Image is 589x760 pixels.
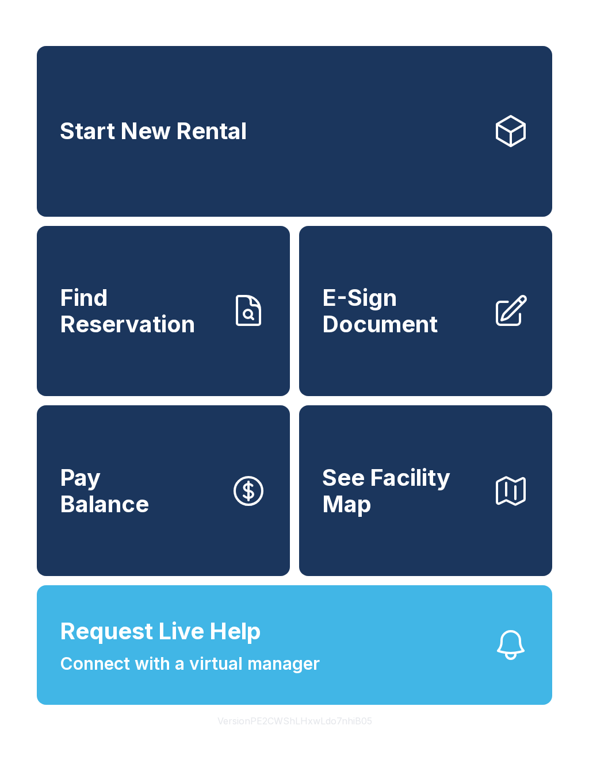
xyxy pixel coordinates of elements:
[60,614,261,648] span: Request Live Help
[37,405,290,576] a: PayBalance
[208,705,381,737] button: VersionPE2CWShLHxwLdo7nhiB05
[37,585,552,705] button: Request Live HelpConnect with a virtual manager
[60,285,221,337] span: Find Reservation
[60,465,149,517] span: Pay Balance
[37,46,552,217] a: Start New Rental
[322,465,483,517] span: See Facility Map
[322,285,483,337] span: E-Sign Document
[299,405,552,576] button: See Facility Map
[60,651,320,677] span: Connect with a virtual manager
[37,226,290,397] a: Find Reservation
[299,226,552,397] a: E-Sign Document
[60,118,247,144] span: Start New Rental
